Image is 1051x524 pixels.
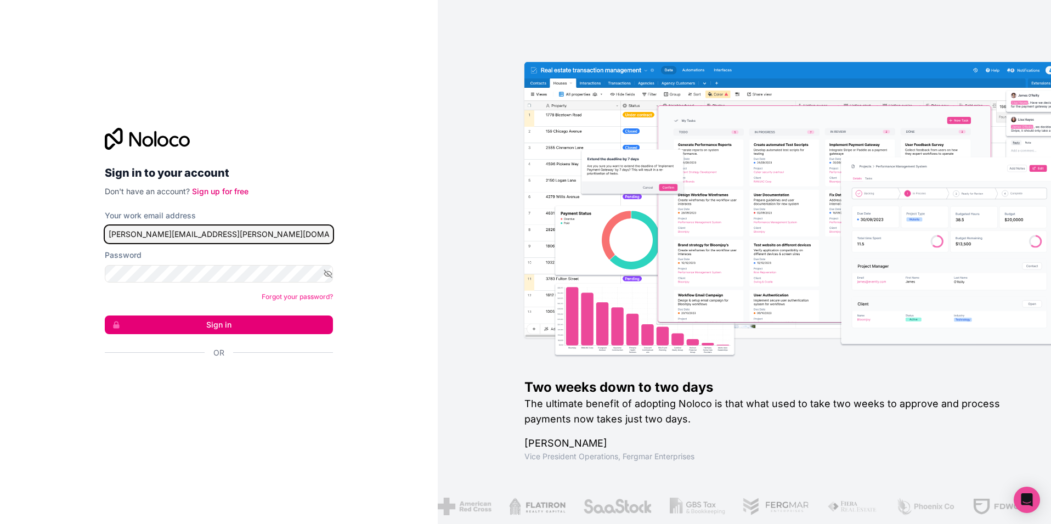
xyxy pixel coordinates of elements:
[437,498,490,515] img: /assets/american-red-cross-BAupjrZR.png
[669,498,725,515] img: /assets/gbstax-C-GtDUiK.png
[583,498,652,515] img: /assets/saastock-C6Zbiodz.png
[508,498,564,515] img: /assets/flatiron-C8eUkumj.png
[105,187,190,196] span: Don't have an account?
[105,250,142,261] label: Password
[262,292,333,301] a: Forgot your password?
[524,379,1016,396] h1: Two weeks down to two days
[827,498,878,515] img: /assets/fiera-fwj2N5v4.png
[972,498,1036,515] img: /assets/fdworks-Bi04fVtw.png
[105,265,333,283] input: Password
[99,370,330,395] iframe: Sign in with Google Button
[105,163,333,183] h2: Sign in to your account
[213,347,224,358] span: Or
[524,436,1016,451] h1: [PERSON_NAME]
[105,210,196,221] label: Your work email address
[895,498,954,515] img: /assets/phoenix-BREaitsQ.png
[742,498,809,515] img: /assets/fergmar-CudnrXN5.png
[105,315,333,334] button: Sign in
[192,187,248,196] a: Sign up for free
[105,226,333,243] input: Email address
[524,396,1016,427] h2: The ultimate benefit of adopting Noloco is that what used to take two weeks to approve and proces...
[1014,487,1040,513] div: Open Intercom Messenger
[524,451,1016,462] h1: Vice President Operations , Fergmar Enterprises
